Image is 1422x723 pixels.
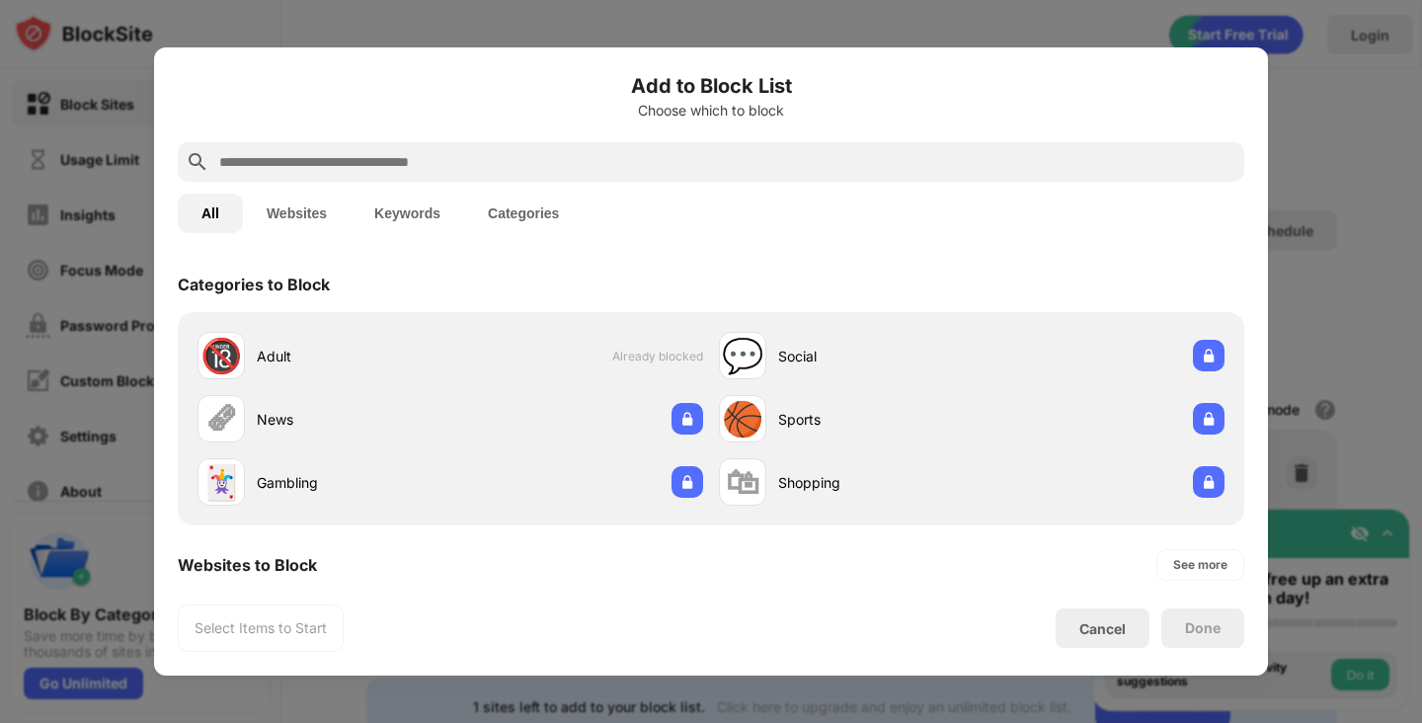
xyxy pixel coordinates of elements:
[186,150,209,174] img: search.svg
[778,346,972,366] div: Social
[257,472,450,493] div: Gambling
[1079,620,1126,637] div: Cancel
[351,194,464,233] button: Keywords
[464,194,583,233] button: Categories
[612,349,703,363] span: Already blocked
[178,71,1244,101] h6: Add to Block List
[178,275,330,294] div: Categories to Block
[722,336,763,376] div: 💬
[726,462,759,503] div: 🛍
[200,336,242,376] div: 🔞
[195,618,327,638] div: Select Items to Start
[778,409,972,430] div: Sports
[257,409,450,430] div: News
[778,472,972,493] div: Shopping
[178,194,243,233] button: All
[257,346,450,366] div: Adult
[200,462,242,503] div: 🃏
[722,399,763,440] div: 🏀
[243,194,351,233] button: Websites
[204,399,238,440] div: 🗞
[178,555,317,575] div: Websites to Block
[1173,555,1227,575] div: See more
[1185,620,1221,636] div: Done
[178,103,1244,119] div: Choose which to block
